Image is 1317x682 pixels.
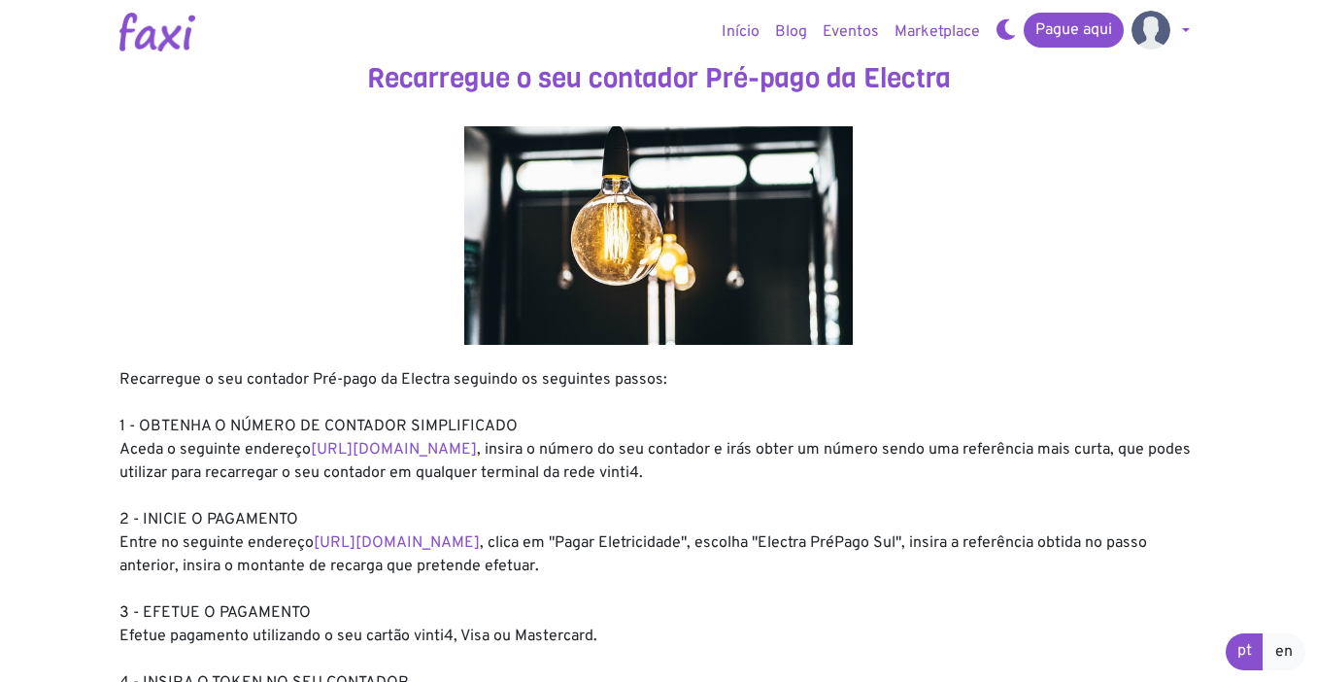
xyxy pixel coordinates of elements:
[815,13,887,51] a: Eventos
[311,440,477,460] a: [URL][DOMAIN_NAME]
[464,126,853,345] img: energy.jpg
[119,62,1198,95] h3: Recarregue o seu contador Pré-pago da Electra
[1226,633,1264,670] a: pt
[119,13,195,51] img: Logotipo Faxi Online
[1024,13,1124,48] a: Pague aqui
[1263,633,1305,670] a: en
[887,13,988,51] a: Marketplace
[314,533,480,553] a: [URL][DOMAIN_NAME]
[767,13,815,51] a: Blog
[714,13,767,51] a: Início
